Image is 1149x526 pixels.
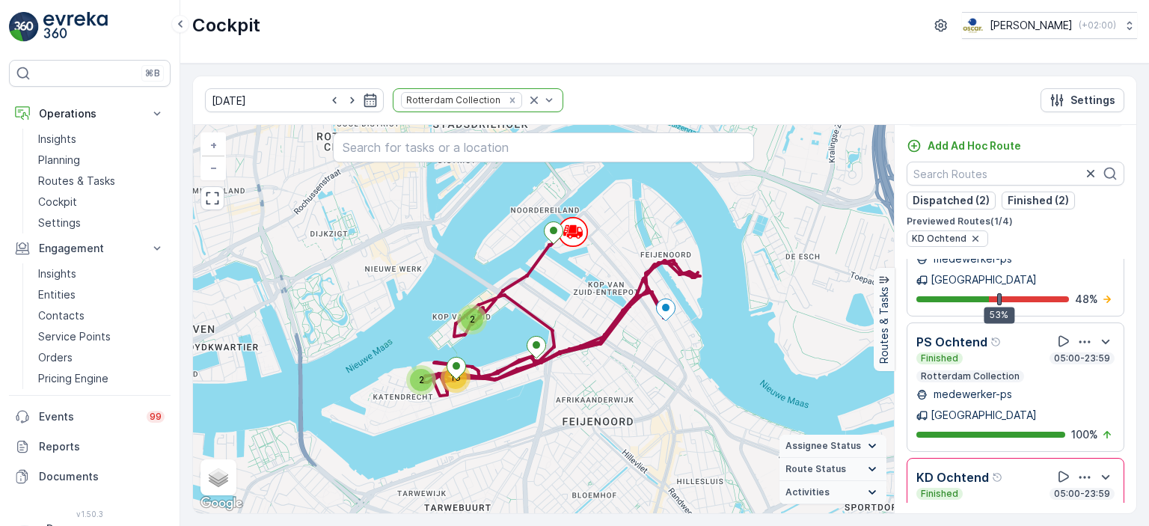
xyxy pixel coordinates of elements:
a: Orders [32,347,171,368]
p: Settings [1070,93,1115,108]
input: dd/mm/yyyy [205,88,384,112]
span: KD Ochtend [912,233,966,245]
a: Insights [32,263,171,284]
img: logo_light-DOdMpM7g.png [43,12,108,42]
a: Zoom Out [202,156,224,179]
p: Pricing Engine [38,371,108,386]
p: Planning [38,153,80,168]
span: Route Status [785,463,846,475]
p: Insights [38,132,76,147]
p: Finished [919,488,960,500]
p: Finished [919,352,960,364]
a: Zoom In [202,134,224,156]
div: 2 [406,365,436,395]
a: Contacts [32,305,171,326]
a: Open this area in Google Maps (opens a new window) [197,494,246,513]
div: 2 [457,305,487,334]
div: 53% [984,307,1014,323]
a: Cockpit [32,192,171,212]
a: Planning [32,150,171,171]
p: KD Ochtend [916,468,989,486]
img: Google [197,494,246,513]
a: Documents [9,462,171,492]
p: Settings [38,215,81,230]
p: Finished (2) [1008,193,1069,208]
p: Cockpit [38,195,77,210]
img: logo [9,12,39,42]
p: medewerker-ps [931,251,1012,266]
summary: Assignee Status [779,435,886,458]
p: Reports [39,439,165,454]
button: Dispatched (2) [907,192,996,210]
a: Add Ad Hoc Route [907,138,1021,153]
span: 2 [470,314,475,325]
span: − [210,161,218,174]
p: Rotterdam Collection [919,370,1021,382]
button: Settings [1041,88,1124,112]
summary: Route Status [779,458,886,481]
input: Search Routes [907,162,1124,186]
p: 05:00-23:59 [1053,488,1112,500]
summary: Activities [779,481,886,504]
a: Service Points [32,326,171,347]
p: 48 % [1075,292,1098,307]
a: Settings [32,212,171,233]
span: 2 [419,374,424,385]
input: Search for tasks or a location [333,132,753,162]
button: [PERSON_NAME](+02:00) [962,12,1137,39]
p: Engagement [39,241,141,256]
div: Remove Rotterdam Collection [504,94,521,106]
p: Contacts [38,308,85,323]
p: Add Ad Hoc Route [928,138,1021,153]
a: Entities [32,284,171,305]
p: [PERSON_NAME] [990,18,1073,33]
p: Previewed Routes ( 1 / 4 ) [907,215,1124,227]
p: Events [39,409,138,424]
span: Assignee Status [785,440,861,452]
p: Entities [38,287,76,302]
a: Pricing Engine [32,368,171,389]
p: ( +02:00 ) [1079,19,1116,31]
a: Layers [202,461,235,494]
img: basis-logo_rgb2x.png [962,17,984,34]
div: Help Tooltip Icon [990,336,1002,348]
div: 16 [441,363,471,393]
p: Routes & Tasks [38,174,115,189]
p: [GEOGRAPHIC_DATA] [931,272,1037,287]
p: ⌘B [145,67,160,79]
p: Service Points [38,329,111,344]
div: Help Tooltip Icon [992,471,1004,483]
p: Routes & Tasks [877,287,892,364]
p: Cockpit [192,13,260,37]
a: Events99 [9,402,171,432]
p: 99 [150,411,162,423]
a: Routes & Tasks [32,171,171,192]
button: Engagement [9,233,171,263]
span: + [210,138,217,151]
div: Rotterdam Collection [402,93,503,107]
span: Activities [785,486,830,498]
a: Insights [32,129,171,150]
p: medewerker-ps [931,387,1012,402]
p: Orders [38,350,73,365]
p: Insights [38,266,76,281]
p: 100 % [1071,427,1098,442]
p: Operations [39,106,141,121]
p: Dispatched (2) [913,193,990,208]
a: Reports [9,432,171,462]
button: Operations [9,99,171,129]
button: Finished (2) [1002,192,1075,210]
span: v 1.50.3 [9,510,171,519]
p: 05:00-23:59 [1053,352,1112,364]
p: Documents [39,469,165,484]
p: PS Ochtend [916,333,987,351]
p: [GEOGRAPHIC_DATA] [931,408,1037,423]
